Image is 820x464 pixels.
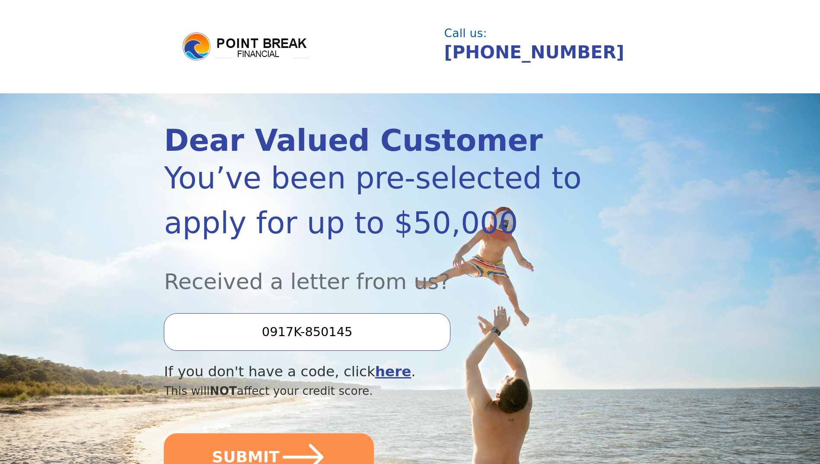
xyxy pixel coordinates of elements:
div: You’ve been pre-selected to apply for up to $50,000 [164,156,582,245]
div: Call us: [444,28,649,39]
input: Enter your Offer Code: [164,313,450,350]
div: If you don't have a code, click . [164,361,582,382]
div: This will affect your credit score. [164,382,582,400]
div: Received a letter from us? [164,245,582,298]
img: logo.png [181,31,311,62]
a: [PHONE_NUMBER] [444,42,625,63]
span: NOT [210,384,237,397]
div: Dear Valued Customer [164,126,582,156]
a: here [375,363,412,380]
